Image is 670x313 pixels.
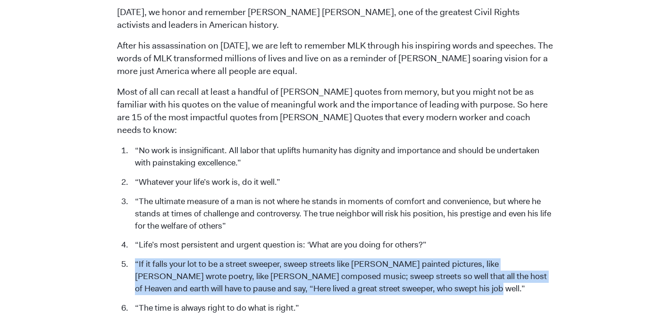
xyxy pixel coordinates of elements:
li: “The ultimate measure of a man is not where he stands in moments of comfort and convenience, but ... [130,196,553,232]
p: [DATE], we honor and remember [PERSON_NAME] [PERSON_NAME], one of the greatest Civil Rights activ... [117,6,553,32]
li: “Whatever your life’s work is, do it well.” [130,176,553,189]
p: After his assassination on [DATE], we are left to remember MLK through his inspiring words and sp... [117,40,553,78]
p: Most of all can recall at least a handful of [PERSON_NAME] quotes from memory, but you might not ... [117,86,553,137]
li: “Life’s most persistent and urgent question is: ‘What are you doing for others?” [130,239,553,251]
li: “If it falls your lot to be a street sweeper, sweep streets like [PERSON_NAME] painted pictures, ... [130,258,553,295]
li: “No work is insignificant. All labor that uplifts humanity has dignity and importance and should ... [130,145,553,169]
